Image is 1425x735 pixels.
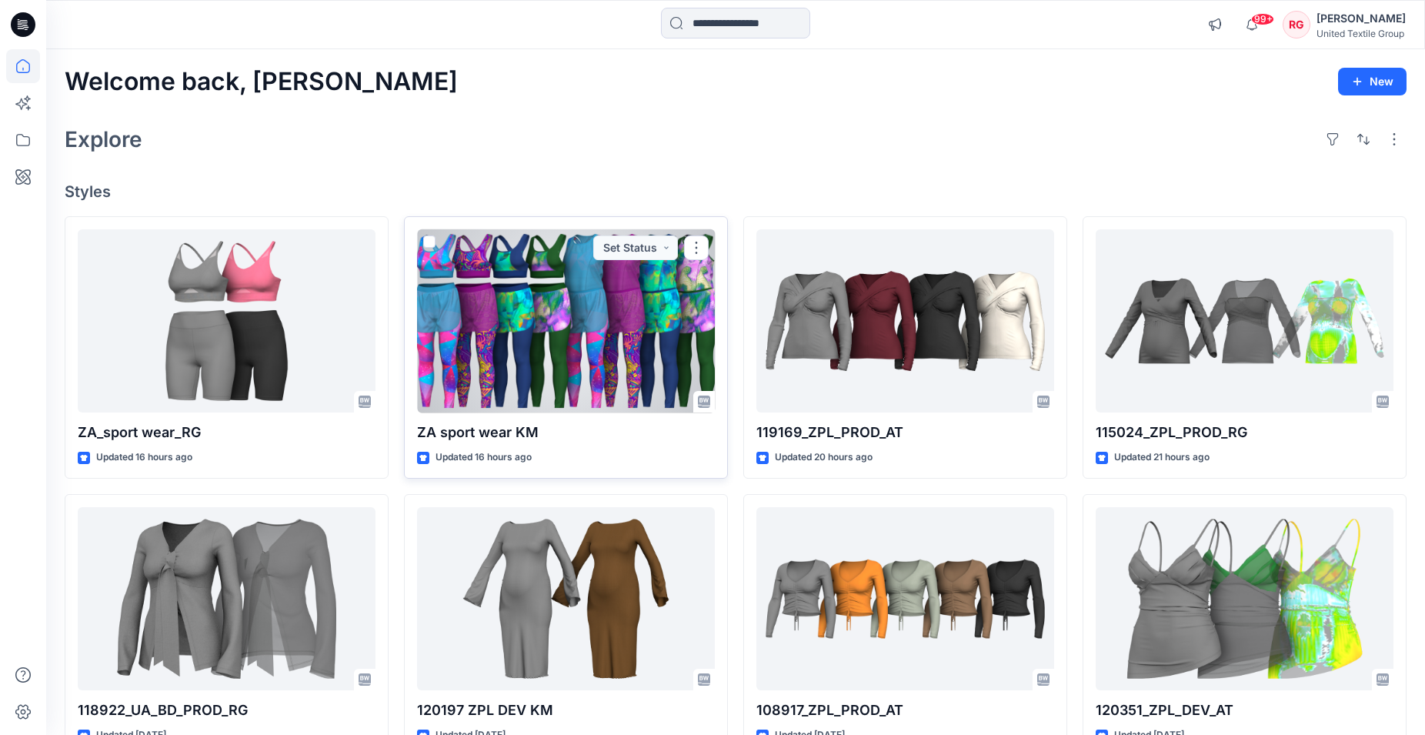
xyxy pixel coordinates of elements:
button: New [1338,68,1407,95]
p: 108917_ZPL_PROD_AT [756,700,1054,721]
h4: Styles [65,182,1407,201]
p: 120197 ZPL DEV KM [417,700,715,721]
a: 115024_ZPL_PROD_RG [1096,229,1393,413]
p: 119169_ZPL_PROD_AT [756,422,1054,443]
a: 119169_ZPL_PROD_AT [756,229,1054,413]
p: 118922_UA_BD_PROD_RG [78,700,375,721]
p: Updated 20 hours ago [775,449,873,466]
p: ZA sport wear KM [417,422,715,443]
a: ZA sport wear KM [417,229,715,413]
h2: Explore [65,127,142,152]
p: Updated 16 hours ago [96,449,192,466]
a: 120351_ZPL_DEV_AT [1096,507,1393,691]
a: 120197 ZPL DEV KM [417,507,715,691]
span: 99+ [1251,13,1274,25]
a: ZA_sport wear_RG [78,229,375,413]
div: [PERSON_NAME] [1317,9,1406,28]
a: 118922_UA_BD_PROD_RG [78,507,375,691]
div: United Textile Group [1317,28,1406,39]
a: 108917_ZPL_PROD_AT [756,507,1054,691]
div: RG [1283,11,1310,38]
p: Updated 16 hours ago [436,449,532,466]
h2: Welcome back, [PERSON_NAME] [65,68,458,96]
p: 115024_ZPL_PROD_RG [1096,422,1393,443]
p: 120351_ZPL_DEV_AT [1096,700,1393,721]
p: ZA_sport wear_RG [78,422,375,443]
p: Updated 21 hours ago [1114,449,1210,466]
